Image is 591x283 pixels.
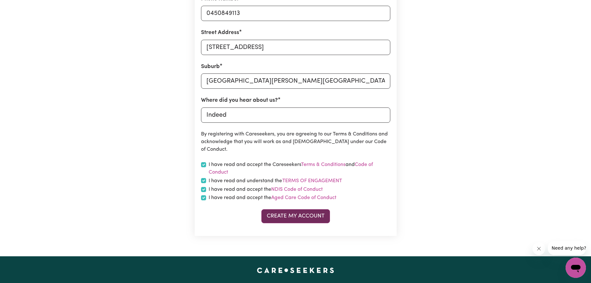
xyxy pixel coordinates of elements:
[261,209,330,223] button: Create My Account
[201,29,239,37] label: Street Address
[209,186,323,193] label: I have read and accept the
[4,4,38,10] span: Need any help?
[201,40,390,55] input: e.g. 221B Victoria St
[201,63,220,71] label: Suburb
[301,162,346,167] a: Terms & Conditions
[209,177,342,185] label: I have read and understand the
[209,162,373,175] a: Code of Conduct
[533,242,545,255] iframe: Close message
[201,6,390,21] input: e.g. 0412 345 678
[257,268,334,273] a: Careseekers home page
[201,130,390,153] p: By registering with Careseekers, you are agreeing to our Terms & Conditions and acknowledge that ...
[201,96,278,105] label: Where did you hear about us?
[282,177,342,185] button: I have read and understand the
[548,241,586,255] iframe: Message from company
[201,73,390,89] input: e.g. North Bondi, New South Wales
[201,107,390,123] input: e.g. Google, word of mouth etc.
[209,194,336,202] label: I have read and accept the
[271,187,323,192] a: NDIS Code of Conduct
[271,195,336,200] a: Aged Care Code of Conduct
[566,258,586,278] iframe: Button to launch messaging window
[209,161,390,176] label: I have read and accept the Careseekers and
